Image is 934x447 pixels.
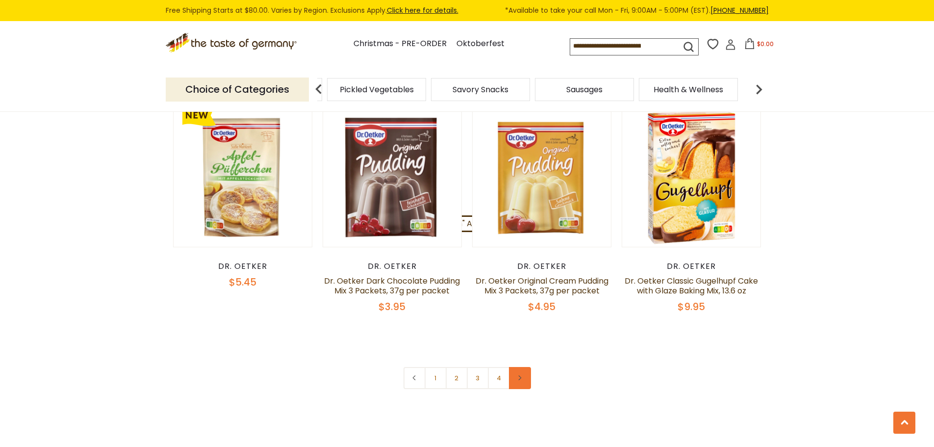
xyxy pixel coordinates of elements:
div: Free Shipping Starts at $80.00. Varies by Region. Exclusions Apply. [166,5,769,16]
img: Dr. Oetker Dark Chocolate Pudding Mix 3 Packets, 37g per packet [323,108,462,247]
a: Dr. Oetker Original Cream Pudding Mix 3 Packets, 37g per packet [476,275,608,296]
img: Dr. Oetker Original Cream Pudding Mix 3 Packets, 37g per packet [473,108,611,247]
div: Dr. Oetker [472,262,612,271]
a: Savory Snacks [453,86,508,93]
div: Dr. Oetker [622,262,761,271]
span: $3.95 [379,300,405,314]
a: 4 [488,367,510,389]
span: $5.45 [229,275,256,289]
span: *Available to take your call Mon - Fri, 9:00AM - 5:00PM (EST). [505,5,769,16]
a: Sausages [566,86,603,93]
span: $9.95 [678,300,705,314]
a: [PHONE_NUMBER] [710,5,769,15]
a: Oktoberfest [456,37,505,51]
img: Dr. Oetker Classic Gugelhupf Cake with Glaze Baking Mix, 13.6 oz [622,108,761,247]
img: Dr. Oetker "Apfel-Puefferchen" Apple Popover Dessert Mix 152g [174,108,312,247]
a: 2 [446,367,468,389]
a: 3 [467,367,489,389]
a: Health & Wellness [654,86,723,93]
p: Choice of Categories [166,78,309,102]
a: 1 [425,367,447,389]
img: next arrow [749,79,769,99]
a: Dr. Oetker "Apfel-Puefferchen" Apple Popover Dessert Mix 152g [341,215,593,232]
a: Christmas - PRE-ORDER [353,37,447,51]
img: previous arrow [309,79,328,99]
button: $0.00 [738,38,780,53]
div: Dr. Oetker [173,262,313,271]
a: Dr. Oetker Dark Chocolate Pudding Mix 3 Packets, 37g per packet [324,275,460,296]
a: Dr. Oetker Classic Gugelhupf Cake with Glaze Baking Mix, 13.6 oz [625,275,758,296]
div: Dr. Oetker [323,262,462,271]
span: $4.95 [528,300,555,314]
span: $0.00 [757,40,774,48]
a: Pickled Vegetables [340,86,414,93]
a: Click here for details. [387,5,458,15]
